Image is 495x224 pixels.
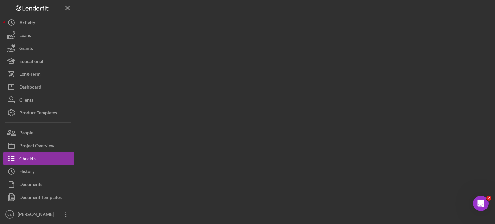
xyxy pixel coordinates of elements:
[3,126,74,139] button: People
[19,152,38,167] div: Checklist
[486,196,491,201] span: 2
[3,178,74,191] button: Documents
[16,208,58,222] div: [PERSON_NAME]
[19,55,43,69] div: Educational
[19,165,34,180] div: History
[19,81,41,95] div: Dashboard
[3,68,74,81] button: Long-Term
[3,208,74,221] button: CS[PERSON_NAME]
[19,29,31,44] div: Loans
[19,106,57,121] div: Product Templates
[3,42,74,55] button: Grants
[19,191,62,205] div: Document Templates
[19,126,33,141] div: People
[3,106,74,119] button: Product Templates
[19,93,33,108] div: Clients
[3,139,74,152] button: Project Overview
[19,42,33,56] div: Grants
[3,55,74,68] button: Educational
[3,165,74,178] button: History
[3,93,74,106] button: Clients
[19,139,54,154] div: Project Overview
[19,68,41,82] div: Long-Term
[3,29,74,42] button: Loans
[3,191,74,204] button: Document Templates
[7,213,12,216] text: CS
[19,16,35,31] div: Activity
[3,152,74,165] button: Checklist
[3,81,74,93] button: Dashboard
[473,196,489,211] iframe: Intercom live chat
[3,16,74,29] button: Activity
[19,178,42,192] div: Documents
